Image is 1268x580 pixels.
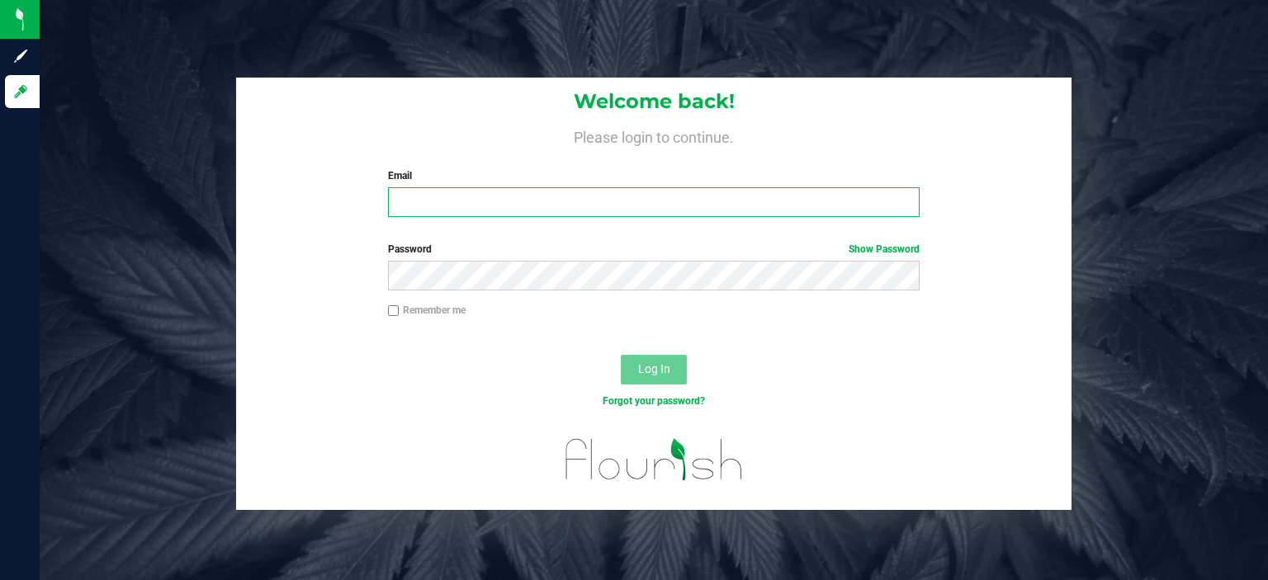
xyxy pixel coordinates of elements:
[603,395,705,407] a: Forgot your password?
[388,243,432,255] span: Password
[12,83,29,100] inline-svg: Log in
[388,305,400,317] input: Remember me
[638,362,670,375] span: Log In
[236,91,1072,112] h1: Welcome back!
[388,168,920,183] label: Email
[388,303,466,318] label: Remember me
[12,48,29,64] inline-svg: Sign up
[550,426,759,493] img: flourish_logo.svg
[849,243,920,255] a: Show Password
[236,125,1072,145] h4: Please login to continue.
[621,355,687,384] button: Log In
